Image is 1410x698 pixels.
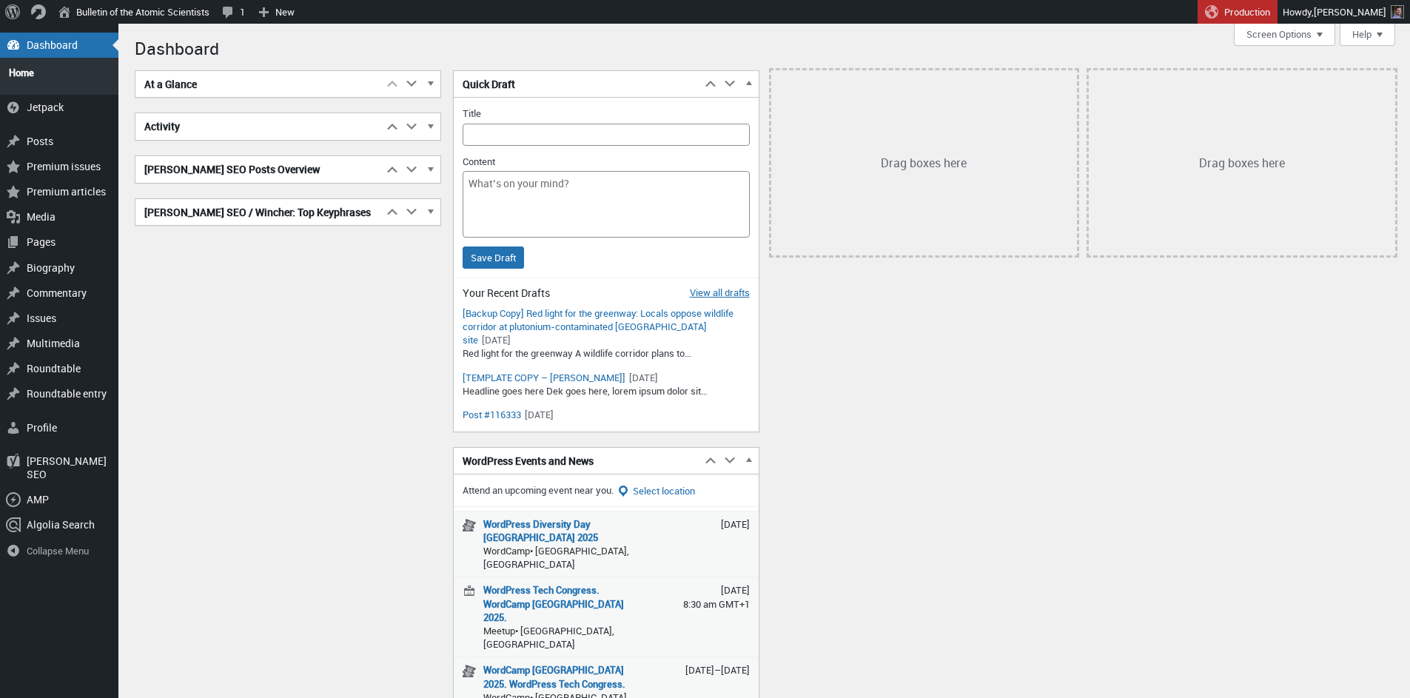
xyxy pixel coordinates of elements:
[463,155,495,168] label: Content
[135,31,1395,63] h1: Dashboard
[616,484,695,499] button: Select location
[685,663,750,677] span: [DATE]–[DATE]
[483,583,632,624] a: WordPress Tech Congress. WordCamp [GEOGRAPHIC_DATA] 2025.
[463,384,750,399] p: Headline goes here Dek goes here, lorem ipsum dolor sit…
[463,408,521,421] a: Edit “Post #116333”
[1314,5,1386,19] span: [PERSON_NAME]
[1340,24,1395,46] button: Help
[135,71,383,98] h2: At a Glance
[483,624,614,651] span: [GEOGRAPHIC_DATA], [GEOGRAPHIC_DATA]
[483,517,632,544] a: WordPress Diversity Day [GEOGRAPHIC_DATA] 2025
[483,517,632,571] div: WordCamp
[463,371,625,384] a: Edit “[TEMPLATE COPY – FRANÇOIS]”
[454,448,701,474] h2: WordPress Events and News
[483,544,629,571] span: [GEOGRAPHIC_DATA], [GEOGRAPHIC_DATA]
[683,583,750,597] span: [DATE]
[463,346,750,361] p: Red light for the greenway A wildlife corridor plans to…
[683,597,750,611] span: 8:30 am GMT+1
[690,286,750,299] a: View all drafts
[463,286,750,301] h2: Your Recent Drafts
[463,246,524,269] input: Save Draft
[483,583,632,651] div: Meetup
[1234,24,1335,46] button: Screen Options
[483,663,632,690] a: WordCamp [GEOGRAPHIC_DATA] 2025. WordPress Tech Congress.
[135,156,383,183] h2: [PERSON_NAME] SEO Posts Overview
[629,371,658,384] time: [DATE]
[135,113,383,140] h2: Activity
[633,484,695,497] span: Select location
[721,517,750,531] span: [DATE]
[463,483,614,497] span: Attend an upcoming event near you.
[463,306,733,346] a: Edit “[Backup Copy] Red light for the greenway: Locals oppose wildlife corridor at plutonium-cont...
[463,77,515,92] span: Quick Draft
[463,107,481,120] label: Title
[482,333,511,346] time: [DATE]
[525,408,554,421] time: [DATE]
[135,199,383,226] h2: [PERSON_NAME] SEO / Wincher: Top Keyphrases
